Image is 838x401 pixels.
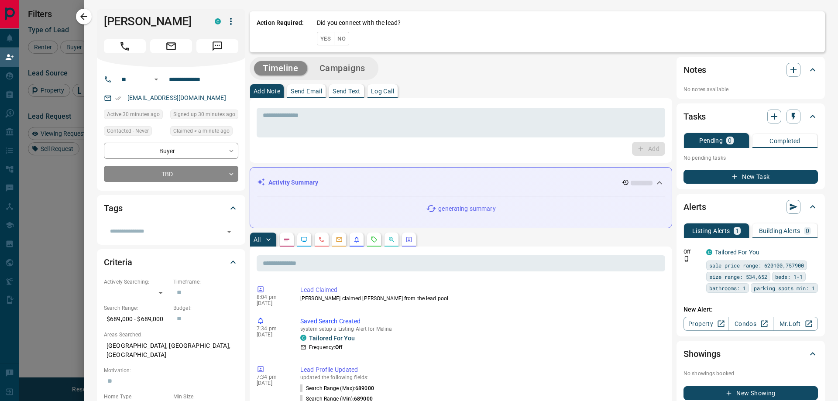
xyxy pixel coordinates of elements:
[317,18,401,27] p: Did you connect with the lead?
[728,317,773,331] a: Condos
[104,110,166,122] div: Fri Aug 15 2025
[196,39,238,53] span: Message
[683,59,818,80] div: Notes
[309,335,355,342] a: Tailored For You
[104,201,122,215] h2: Tags
[754,284,815,292] span: parking spots min: 1
[104,331,238,339] p: Areas Searched:
[268,178,318,187] p: Activity Summary
[692,228,730,234] p: Listing Alerts
[291,88,322,94] p: Send Email
[706,249,712,255] div: condos.ca
[257,294,287,300] p: 8:04 pm
[254,61,307,75] button: Timeline
[104,255,132,269] h2: Criteria
[223,226,235,238] button: Open
[173,304,238,312] p: Budget:
[173,278,238,286] p: Timeframe:
[127,94,226,101] a: [EMAIL_ADDRESS][DOMAIN_NAME]
[336,236,343,243] svg: Emails
[353,236,360,243] svg: Listing Alerts
[300,335,306,341] div: condos.ca
[104,143,238,159] div: Buyer
[709,284,746,292] span: bathrooms: 1
[683,248,701,256] p: Off
[683,317,728,331] a: Property
[735,228,739,234] p: 1
[104,278,169,286] p: Actively Searching:
[104,393,169,401] p: Home Type:
[318,236,325,243] svg: Calls
[104,166,238,182] div: TBD
[150,39,192,53] span: Email
[683,106,818,127] div: Tasks
[333,88,361,94] p: Send Text
[699,137,723,144] p: Pending
[769,138,800,144] p: Completed
[115,95,121,101] svg: Email Verified
[173,127,230,135] span: Claimed < a minute ago
[104,14,202,28] h1: [PERSON_NAME]
[371,88,394,94] p: Log Call
[170,126,238,138] div: Fri Aug 15 2025
[683,256,690,262] svg: Push Notification Only
[173,110,235,119] span: Signed up 30 minutes ago
[104,339,238,362] p: [GEOGRAPHIC_DATA], [GEOGRAPHIC_DATA], [GEOGRAPHIC_DATA]
[709,272,767,281] span: size range: 534,652
[683,151,818,165] p: No pending tasks
[104,252,238,273] div: Criteria
[300,374,662,380] p: updated the following fields:
[215,18,221,24] div: condos.ca
[257,18,304,45] p: Action Required:
[107,110,160,119] span: Active 30 minutes ago
[301,236,308,243] svg: Lead Browsing Activity
[173,393,238,401] p: Min Size:
[334,32,349,45] button: No
[371,236,378,243] svg: Requests
[683,347,721,361] h2: Showings
[300,295,662,302] p: [PERSON_NAME] claimed [PERSON_NAME] from the lead pool
[683,63,706,77] h2: Notes
[683,343,818,364] div: Showings
[683,196,818,217] div: Alerts
[283,236,290,243] svg: Notes
[683,370,818,377] p: No showings booked
[709,261,804,270] span: sale price range: 620100,757900
[405,236,412,243] svg: Agent Actions
[104,304,169,312] p: Search Range:
[300,285,662,295] p: Lead Claimed
[257,300,287,306] p: [DATE]
[806,228,809,234] p: 0
[300,326,662,332] p: system setup a Listing Alert for Melina
[104,39,146,53] span: Call
[257,332,287,338] p: [DATE]
[151,74,161,85] button: Open
[107,127,149,135] span: Contacted - Never
[683,386,818,400] button: New Showing
[438,204,495,213] p: generating summary
[759,228,800,234] p: Building Alerts
[335,344,342,350] strong: Off
[300,384,374,392] p: Search Range (Max) :
[355,385,374,391] span: 689000
[257,326,287,332] p: 7:34 pm
[300,317,662,326] p: Saved Search Created
[773,317,818,331] a: Mr.Loft
[683,86,818,93] p: No notes available
[257,175,665,191] div: Activity Summary
[104,198,238,219] div: Tags
[254,88,280,94] p: Add Note
[775,272,803,281] span: beds: 1-1
[257,374,287,380] p: 7:34 pm
[254,236,261,243] p: All
[309,343,342,351] p: Frequency:
[104,312,169,326] p: $689,000 - $689,000
[728,137,732,144] p: 0
[300,365,662,374] p: Lead Profile Updated
[683,305,818,314] p: New Alert:
[311,61,374,75] button: Campaigns
[683,110,706,123] h2: Tasks
[257,380,287,386] p: [DATE]
[104,367,238,374] p: Motivation:
[715,249,759,256] a: Tailored For You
